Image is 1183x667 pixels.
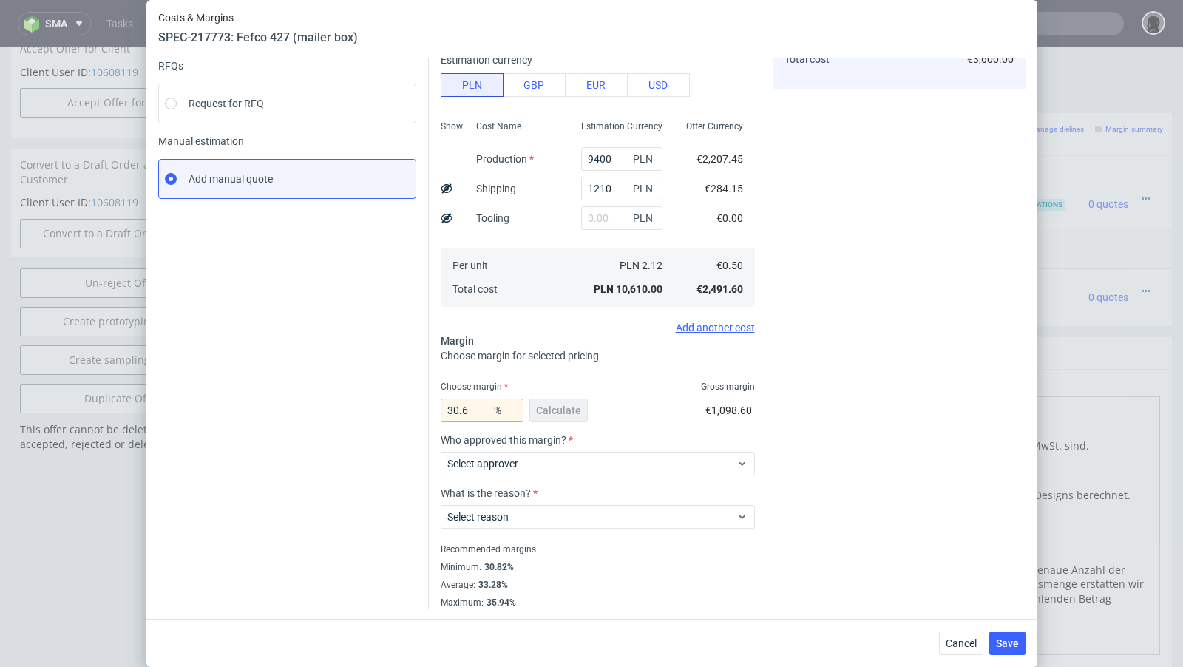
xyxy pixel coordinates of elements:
[989,632,1026,655] button: Save
[630,178,660,199] span: PLN
[940,109,1080,133] th: Status
[11,101,233,148] div: Convert to a Draft Order and send to Customer
[407,228,509,243] span: Fefco 427 (mailer box)
[452,260,488,271] span: Per unit
[441,121,463,132] span: Show
[407,200,433,215] span: Versand
[686,121,743,132] span: Offer Currency
[476,212,509,224] label: Tooling
[1088,244,1128,256] span: 0 quotes
[630,149,660,169] span: PLN
[20,260,224,289] a: Create prototyping offer
[11,375,233,413] div: This offer cannot be deleted, because it's accepted, rejected or deleted already.
[253,611,333,626] input: Save
[259,231,333,268] img: ico-item-custom-a8f9c3db6a5631ce2f509e228e8b95abde266dc4376634de7b166047de09ff05.png
[706,109,759,133] th: Unit Price
[401,109,668,133] th: Name
[819,221,880,279] td: €0.00
[940,78,1000,86] small: Add other item
[880,132,940,181] td: €3,600.00
[158,135,416,147] span: Manual estimation
[759,109,819,133] th: Net Total
[706,221,759,279] td: €1.00
[441,434,755,446] label: Who approved this margin?
[441,350,599,362] span: Choose margin for selected pricing
[679,78,748,86] small: Add PIM line item
[20,336,224,366] a: Duplicate Offer
[476,153,534,165] label: Production
[189,172,273,186] span: Add manual quote
[91,18,138,32] a: 10608119
[158,30,358,46] header: SPEC-217773: Fefco 427 (mailer box)
[189,96,264,111] span: Request for RFQ
[447,458,518,470] label: Select approver
[503,73,566,97] button: GBP
[441,73,504,97] button: PLN
[491,400,521,421] span: %
[880,109,940,133] th: Total
[348,151,384,163] strong: 766663
[1095,78,1163,86] small: Margin summary
[819,132,880,181] td: €300.00
[939,632,983,655] button: Cancel
[407,143,593,158] span: Full Color Versandschachteln : Fefco 427
[441,487,755,499] label: What is the reason?
[620,260,662,271] span: PLN 2.12
[436,260,464,271] a: CATT-1
[20,172,224,201] input: Convert to a Draft Order & Send
[476,121,521,132] span: Cost Name
[627,73,690,97] button: USD
[452,283,498,295] span: Total cost
[447,511,509,523] label: Select reason
[158,60,416,72] div: RFQs
[716,212,743,224] span: €0.00
[581,147,662,171] input: 0.00
[441,558,755,576] div: Minimum :
[967,53,1014,65] span: €3,600.00
[696,283,743,295] span: €2,491.60
[581,121,662,132] span: Estimation Currency
[819,109,880,133] th: Dependencies
[581,177,662,200] input: 0.00
[630,208,660,228] span: PLN
[91,148,138,162] a: 10608119
[20,221,224,251] input: Un-reject Offer
[394,331,447,345] a: markdown
[946,152,1065,163] span: Waiting for IQ estimations
[158,12,358,24] span: Costs & Margins
[946,638,977,649] span: Cancel
[669,132,706,181] td: 5000
[595,145,649,157] span: SPEC- 214070
[441,576,755,594] div: Average :
[407,227,662,273] div: Custom • Custom
[441,54,532,66] label: Estimation currency
[253,81,277,92] span: Offer
[880,221,940,279] td: €5,000.00
[759,132,819,181] td: €3,300.00
[701,381,755,393] span: Gross margin
[244,290,1172,322] div: Notes displayed below the Offer
[441,541,755,558] div: Recommended margins
[706,132,759,181] td: €0.66
[996,638,1019,649] span: Save
[946,246,955,257] span: -
[716,260,743,271] span: €0.50
[259,139,333,176] img: ico-item-custom-a8f9c3db6a5631ce2f509e228e8b95abde266dc4376634de7b166047de09ff05.png
[705,183,743,194] span: €284.15
[1018,78,1084,86] small: Manage dielines
[441,594,755,609] div: Maximum :
[784,53,830,65] span: Total cost
[407,142,662,172] div: Custom • Custom
[669,221,706,279] td: 5000
[441,399,523,422] input: 0.00
[475,579,508,591] div: 33.28%
[669,193,706,220] td: 1
[441,382,508,392] label: Choose margin
[20,148,224,163] p: Client User ID:
[705,404,752,416] span: €1,098.60
[484,597,516,609] div: 35.94%
[852,78,933,86] small: Add custom line item
[669,109,706,133] th: Quant.
[348,244,384,256] strong: 772810
[755,78,845,86] small: Add line item from VMA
